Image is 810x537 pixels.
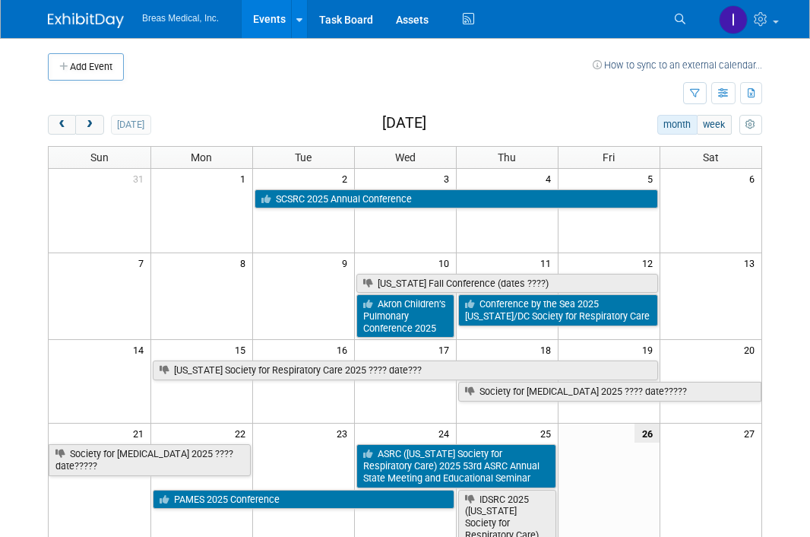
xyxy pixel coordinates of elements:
[340,253,354,272] span: 9
[539,253,558,272] span: 11
[131,169,150,188] span: 31
[437,253,456,272] span: 10
[437,424,456,443] span: 24
[356,294,454,338] a: Akron Children’s Pulmonary Conference 2025
[75,115,103,135] button: next
[48,13,124,28] img: ExhibitDay
[233,424,252,443] span: 22
[49,444,251,475] a: Society for [MEDICAL_DATA] 2025 ???? date?????
[458,294,658,326] a: Conference by the Sea 2025 [US_STATE]/DC Society for Respiratory Care
[191,151,212,164] span: Mon
[48,115,76,135] button: prev
[634,424,660,443] span: 26
[458,382,762,402] a: Society for [MEDICAL_DATA] 2025 ???? date?????
[539,340,558,359] span: 18
[593,59,762,71] a: How to sync to an external calendar...
[395,151,416,164] span: Wed
[131,340,150,359] span: 14
[295,151,312,164] span: Tue
[48,53,124,81] button: Add Event
[697,115,732,135] button: week
[255,189,658,209] a: SCSRC 2025 Annual Conference
[646,169,660,188] span: 5
[641,253,660,272] span: 12
[739,115,762,135] button: myCustomButton
[742,253,761,272] span: 13
[498,151,516,164] span: Thu
[90,151,109,164] span: Sun
[719,5,748,34] img: Inga Dolezar
[442,169,456,188] span: 3
[239,253,252,272] span: 8
[239,169,252,188] span: 1
[335,424,354,443] span: 23
[356,274,658,294] a: [US_STATE] Fall Conference (dates ????)
[382,115,426,132] h2: [DATE]
[142,13,219,24] span: Breas Medical, Inc.
[437,340,456,359] span: 17
[131,424,150,443] span: 21
[111,115,151,135] button: [DATE]
[544,169,558,188] span: 4
[356,444,556,488] a: ASRC ([US_STATE] Society for Respiratory Care) 2025 53rd ASRC Annual State Meeting and Educationa...
[703,151,719,164] span: Sat
[335,340,354,359] span: 16
[153,361,658,380] a: [US_STATE] Society for Respiratory Care 2025 ???? date???
[742,340,761,359] span: 20
[657,115,698,135] button: month
[137,253,150,272] span: 7
[742,424,761,443] span: 27
[233,340,252,359] span: 15
[641,340,660,359] span: 19
[340,169,354,188] span: 2
[603,151,615,164] span: Fri
[153,490,454,510] a: PAMES 2025 Conference
[745,120,755,130] i: Personalize Calendar
[539,424,558,443] span: 25
[748,169,761,188] span: 6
